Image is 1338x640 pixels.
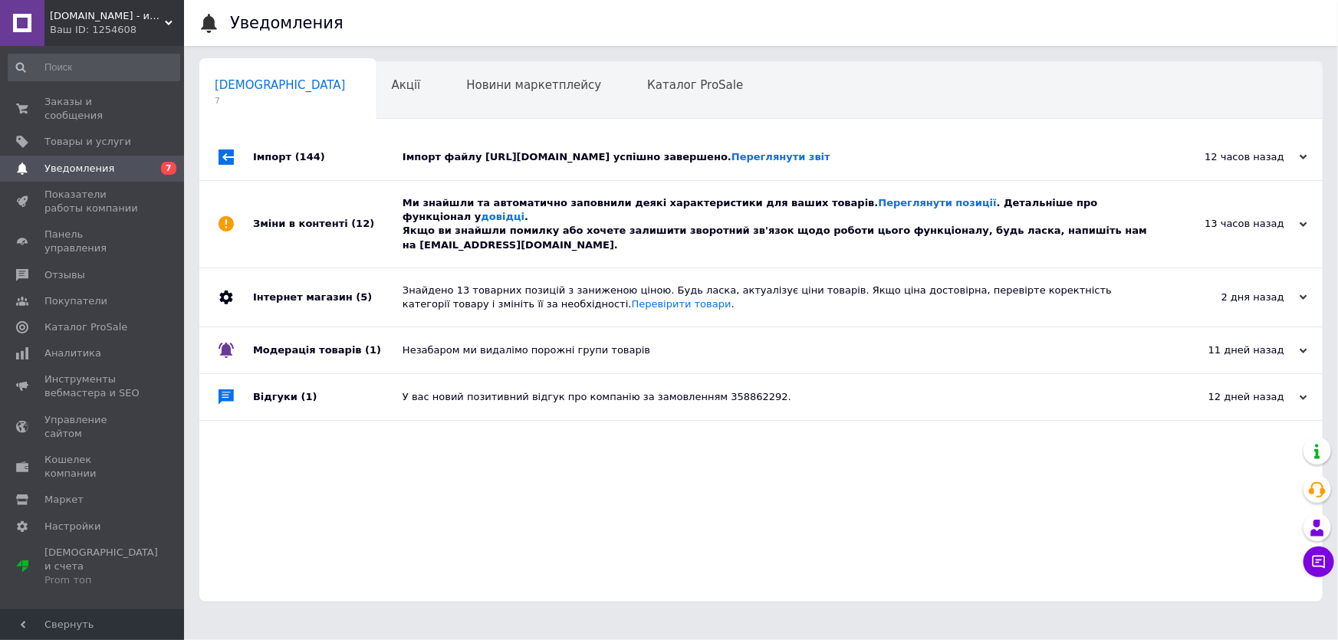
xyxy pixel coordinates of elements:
[632,298,731,310] a: Перевірити товари
[44,268,85,282] span: Отзывы
[44,95,142,123] span: Заказы и сообщения
[647,78,743,92] span: Каталог ProSale
[1154,290,1307,304] div: 2 дня назад
[44,294,107,308] span: Покупатели
[50,23,184,37] div: Ваш ID: 1254608
[253,374,403,420] div: Відгуки
[44,373,142,400] span: Инструменты вебмастера и SEO
[253,181,403,267] div: Зміни в контенті
[215,95,346,107] span: 7
[1154,343,1307,357] div: 11 дней назад
[253,327,403,373] div: Модерація товарів
[44,453,142,481] span: Кошелек компании
[356,291,372,303] span: (5)
[295,151,325,162] span: (144)
[44,162,114,176] span: Уведомления
[50,9,165,23] span: TopikSHOP.com.ua - интернет магазин товаров для семьи, дома и дачи
[301,391,317,402] span: (1)
[403,343,1154,357] div: Незабаром ми видалімо порожні групи товарів
[1154,390,1307,404] div: 12 дней назад
[44,546,158,588] span: [DEMOGRAPHIC_DATA] и счета
[44,520,100,533] span: Настройки
[1154,217,1307,231] div: 13 часов назад
[466,78,601,92] span: Новини маркетплейсу
[44,346,101,360] span: Аналитика
[403,150,1154,164] div: Імпорт файлу [URL][DOMAIN_NAME] успішно завершено.
[44,573,158,587] div: Prom топ
[403,284,1154,311] div: Знайдено 13 товарних позицій з заниженою ціною. Будь ласка, актуалізує ціни товарів. Якщо ціна до...
[230,14,344,32] h1: Уведомления
[44,188,142,215] span: Показатели работы компании
[161,162,176,175] span: 7
[44,413,142,441] span: Управление сайтом
[44,135,131,149] span: Товары и услуги
[253,268,403,327] div: Інтернет магазин
[403,390,1154,404] div: У вас новий позитивний відгук про компанію за замовленням 358862292.
[392,78,421,92] span: Акції
[44,228,142,255] span: Панель управления
[8,54,180,81] input: Поиск
[481,211,524,222] a: довідці
[1154,150,1307,164] div: 12 часов назад
[731,151,830,162] a: Переглянути звіт
[215,78,346,92] span: [DEMOGRAPHIC_DATA]
[351,218,374,229] span: (12)
[879,197,997,208] a: Переглянути позиції
[44,320,127,334] span: Каталог ProSale
[44,493,84,507] span: Маркет
[253,134,403,180] div: Імпорт
[1303,546,1334,577] button: Чат с покупателем
[403,196,1154,252] div: Ми знайшли та автоматично заповнили деякі характеристики для ваших товарів. . Детальніше про функ...
[365,344,381,356] span: (1)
